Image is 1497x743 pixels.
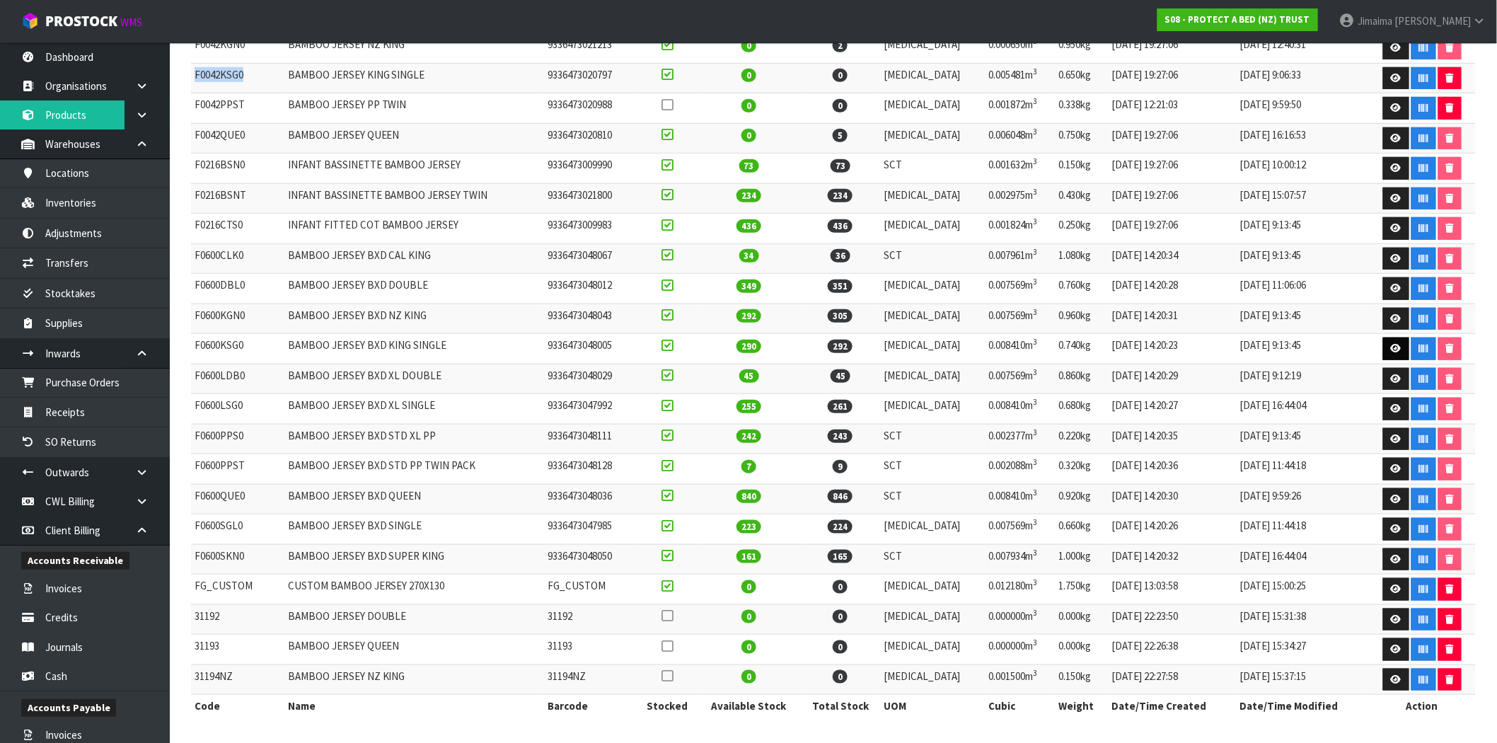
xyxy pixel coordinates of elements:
[1055,334,1108,364] td: 0.740kg
[544,243,637,274] td: 9336473048067
[985,63,1055,93] td: 0.005481m
[985,454,1055,485] td: 0.002088m
[1236,243,1368,274] td: [DATE] 9:13:45
[284,635,544,665] td: BAMBOO JERSEY QUEEN
[1055,454,1108,485] td: 0.320kg
[1109,604,1237,635] td: [DATE] 22:23:50
[637,695,698,718] th: Stocked
[833,670,848,684] span: 0
[828,490,852,503] span: 846
[985,364,1055,394] td: 0.007569m
[544,154,637,184] td: 9336473009990
[1109,514,1237,545] td: [DATE] 14:20:26
[739,159,759,173] span: 73
[1033,96,1037,106] sup: 3
[284,243,544,274] td: BAMBOO JERSEY BXD CAL KING
[736,340,761,353] span: 290
[828,400,852,413] span: 261
[698,695,800,718] th: Available Stock
[191,63,284,93] td: F0042KSG0
[833,39,848,52] span: 2
[1055,274,1108,304] td: 0.760kg
[1033,397,1037,407] sup: 3
[284,664,544,695] td: BAMBOO JERSEY NZ KING
[1109,695,1237,718] th: Date/Time Created
[739,369,759,383] span: 45
[45,12,117,30] span: ProStock
[284,454,544,485] td: BAMBOO JERSEY BXD STD PP TWIN PACK
[1236,695,1368,718] th: Date/Time Modified
[544,514,637,545] td: 9336473047985
[741,69,756,82] span: 0
[191,604,284,635] td: 31192
[1109,424,1237,454] td: [DATE] 14:20:35
[828,430,852,443] span: 243
[880,364,985,394] td: [MEDICAL_DATA]
[1236,544,1368,575] td: [DATE] 16:44:04
[191,33,284,64] td: F0042KGN0
[1109,334,1237,364] td: [DATE] 14:20:23
[880,334,985,364] td: [MEDICAL_DATA]
[880,484,985,514] td: SCT
[1033,337,1037,347] sup: 3
[191,243,284,274] td: F0600CLK0
[880,304,985,334] td: [MEDICAL_DATA]
[1236,183,1368,214] td: [DATE] 15:07:57
[1109,394,1237,425] td: [DATE] 14:20:27
[284,604,544,635] td: BAMBOO JERSEY DOUBLE
[1236,394,1368,425] td: [DATE] 16:44:04
[741,610,756,623] span: 0
[284,154,544,184] td: INFANT BASSINETTE BAMBOO JERSEY
[985,484,1055,514] td: 0.008410m
[985,575,1055,605] td: 0.012180m
[1033,517,1037,527] sup: 3
[985,123,1055,154] td: 0.006048m
[880,123,985,154] td: [MEDICAL_DATA]
[741,670,756,684] span: 0
[880,243,985,274] td: SCT
[1236,454,1368,485] td: [DATE] 11:44:18
[741,129,756,142] span: 0
[736,430,761,443] span: 242
[284,183,544,214] td: INFANT BASSINETTE BAMBOO JERSEY TWIN
[544,304,637,334] td: 9336473048043
[880,63,985,93] td: [MEDICAL_DATA]
[1109,33,1237,64] td: [DATE] 19:27:06
[284,424,544,454] td: BAMBOO JERSEY BXD STD XL PP
[985,635,1055,665] td: 0.000000m
[191,484,284,514] td: F0600QUE0
[736,309,761,323] span: 292
[1055,93,1108,124] td: 0.338kg
[284,544,544,575] td: BAMBOO JERSEY BXD SUPER KING
[544,123,637,154] td: 9336473020810
[1033,307,1037,317] sup: 3
[284,304,544,334] td: BAMBOO JERSEY BXD NZ KING
[1165,13,1310,25] strong: S08 - PROTECT A BED (NZ) TRUST
[1033,247,1037,257] sup: 3
[1109,635,1237,665] td: [DATE] 22:26:38
[880,274,985,304] td: [MEDICAL_DATA]
[1109,484,1237,514] td: [DATE] 14:20:30
[1033,457,1037,467] sup: 3
[544,454,637,485] td: 9336473048128
[985,274,1055,304] td: 0.007569m
[191,334,284,364] td: F0600KSG0
[191,544,284,575] td: F0600SKN0
[880,154,985,184] td: SCT
[801,695,881,718] th: Total Stock
[1236,424,1368,454] td: [DATE] 9:13:45
[1236,304,1368,334] td: [DATE] 9:13:45
[1109,183,1237,214] td: [DATE] 19:27:06
[1055,514,1108,545] td: 0.660kg
[191,424,284,454] td: F0600PPS0
[1055,364,1108,394] td: 0.860kg
[544,544,637,575] td: 9336473048050
[1236,123,1368,154] td: [DATE] 16:16:53
[880,424,985,454] td: SCT
[21,12,39,30] img: cube-alt.png
[985,334,1055,364] td: 0.008410m
[985,544,1055,575] td: 0.007934m
[880,214,985,244] td: [MEDICAL_DATA]
[284,695,544,718] th: Name
[880,454,985,485] td: SCT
